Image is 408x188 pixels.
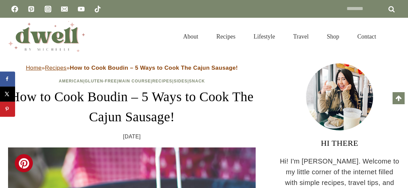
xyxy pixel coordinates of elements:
[174,26,207,48] a: About
[91,2,104,16] a: TikTok
[348,26,385,48] a: Contact
[174,79,188,83] a: Sides
[41,2,55,16] a: Instagram
[70,65,238,71] strong: How to Cook Boudin – 5 Ways to Cook The Cajun Sausage!
[389,31,400,42] button: View Search Form
[8,2,21,16] a: Facebook
[58,2,71,16] a: Email
[152,79,172,83] a: Recipes
[26,65,42,71] a: Home
[59,79,83,83] a: American
[245,26,284,48] a: Lifestyle
[45,65,66,71] a: Recipes
[279,137,400,149] h3: HI THERE
[24,2,38,16] a: Pinterest
[189,79,205,83] a: Snack
[118,79,151,83] a: Main Course
[318,26,348,48] a: Shop
[207,26,245,48] a: Recipes
[59,79,205,83] span: | | | | |
[74,2,88,16] a: YouTube
[26,65,238,71] span: » »
[393,92,405,104] a: Scroll to top
[85,79,117,83] a: Gluten-Free
[8,21,85,52] img: DWELL by michelle
[8,87,256,127] h1: How to Cook Boudin – 5 Ways to Cook The Cajun Sausage!
[174,26,385,48] nav: Primary Navigation
[123,132,141,141] time: [DATE]
[284,26,318,48] a: Travel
